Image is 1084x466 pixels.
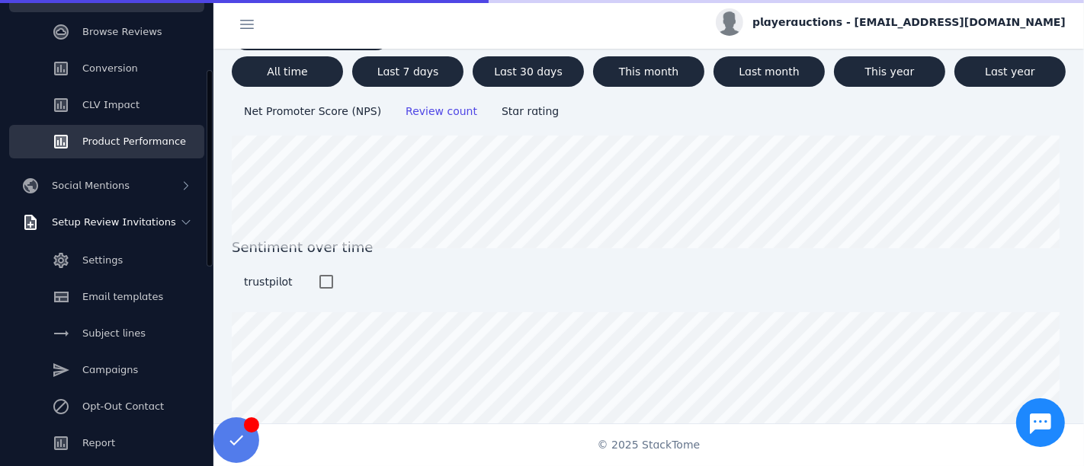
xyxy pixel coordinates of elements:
span: CLV Impact [82,99,140,110]
span: This month [619,66,679,77]
span: Campaigns [82,364,138,375]
span: Opt-Out Contact [82,401,164,412]
a: Campaigns [9,353,204,387]
button: This month [593,56,704,87]
a: Settings [9,244,204,277]
span: Last year [985,66,1034,77]
a: Browse Reviews [9,15,204,49]
span: Product Performance [82,136,186,147]
span: Last 30 days [494,66,563,77]
a: Opt-Out Contact [9,390,204,423]
button: Last 7 days [352,56,463,87]
span: Net Promoter Score (NPS) [244,105,381,117]
a: Email templates [9,280,204,314]
span: Subject lines [82,327,146,339]
span: Setup Review Invitations [52,216,176,228]
span: Star rating [502,105,559,117]
a: Report [9,426,204,460]
span: Last month [739,66,799,77]
span: Report [82,437,115,448]
a: Conversion [9,52,204,85]
span: Review count [406,105,477,117]
button: Last 30 days [473,56,584,87]
button: Get statistics [232,20,391,50]
span: Browse Reviews [82,26,162,37]
button: Last month [714,56,825,87]
button: Last year [954,56,1066,87]
button: All time [232,56,343,87]
span: playerauctions - [EMAIL_ADDRESS][DOMAIN_NAME] [752,14,1066,30]
a: Subject lines [9,317,204,350]
span: Settings [82,254,123,266]
span: Social Mentions [52,180,130,191]
a: CLV Impact [9,88,204,122]
span: Email templates [82,291,163,302]
span: Conversion [82,62,138,74]
span: This year [865,66,915,77]
button: This year [834,56,945,87]
span: trustpilot [244,276,293,288]
a: Product Performance [9,125,204,158]
span: All time [267,66,307,77]
span: Last 7 days [377,66,439,77]
button: playerauctions - [EMAIL_ADDRESS][DOMAIN_NAME] [716,8,1066,36]
span: © 2025 StackTome [598,437,701,453]
img: profile.jpg [716,8,743,36]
